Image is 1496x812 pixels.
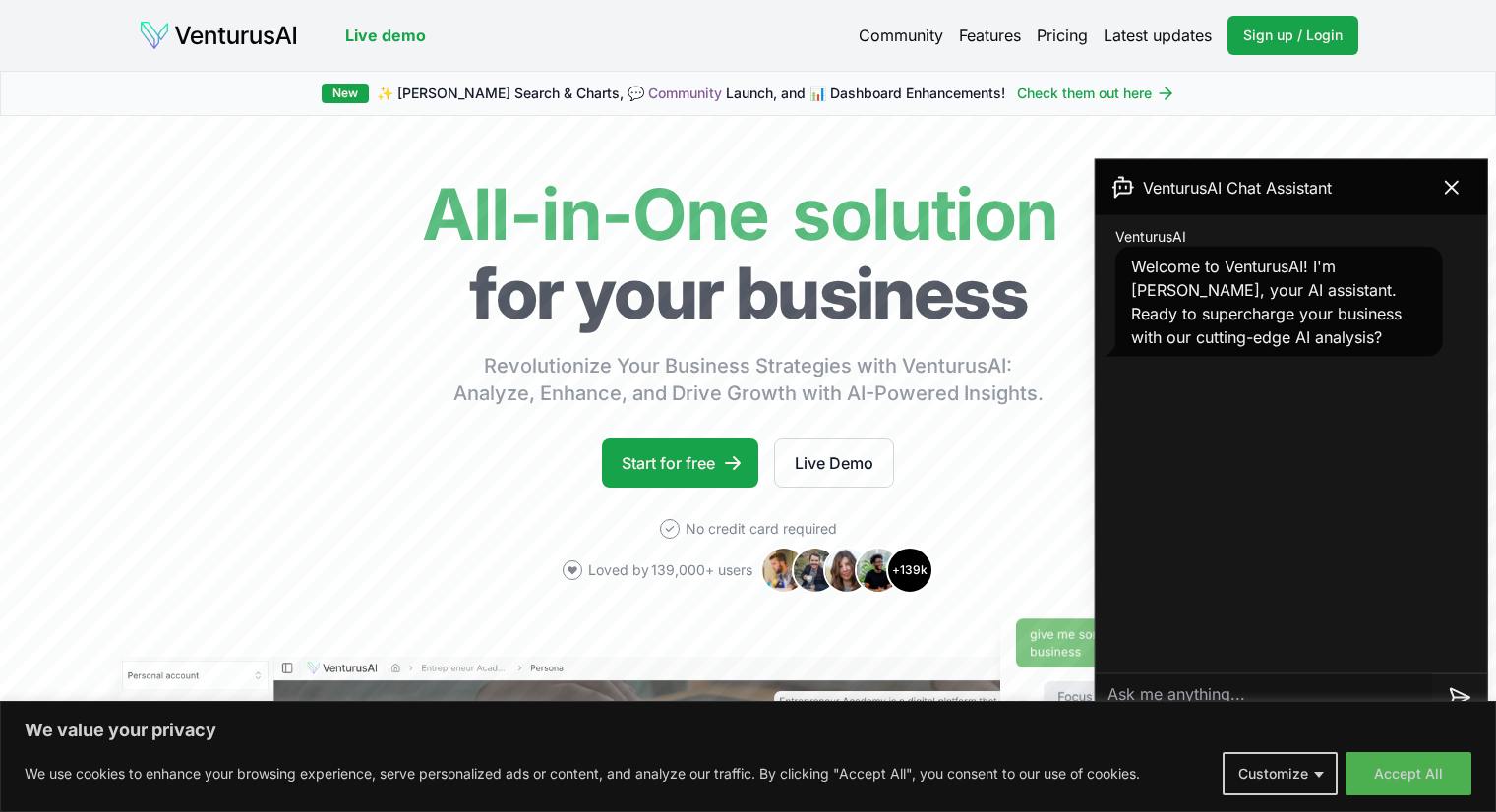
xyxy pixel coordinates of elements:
[1037,24,1088,47] a: Pricing
[25,762,1140,785] p: We use cookies to enhance your browsing experience, serve personalized ads or content, and analyz...
[1131,257,1402,347] span: Welcome to VenturusAI! I'm [PERSON_NAME], your AI assistant. Ready to supercharge your business w...
[1115,227,1186,247] span: VenturusAI
[760,547,808,594] img: Avatar 1
[322,84,369,103] div: New
[1017,84,1175,103] a: Check them out here
[959,24,1021,47] a: Features
[1143,176,1332,200] span: VenturusAI Chat Assistant
[1346,752,1471,795] button: Accept All
[139,20,298,51] img: logo
[1243,26,1343,45] span: Sign up / Login
[25,719,1471,742] p: We value your privacy
[1223,752,1338,795] button: Customize
[859,24,943,47] a: Community
[377,84,1005,103] span: ✨ [PERSON_NAME] Search & Charts, 💬 Launch, and 📊 Dashboard Enhancements!
[823,547,870,594] img: Avatar 3
[855,547,902,594] img: Avatar 4
[602,438,758,488] a: Start for free
[1227,16,1358,55] a: Sign up / Login
[1104,24,1212,47] a: Latest updates
[345,24,426,47] a: Live demo
[648,85,722,101] a: Community
[792,547,839,594] img: Avatar 2
[774,438,894,488] a: Live Demo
